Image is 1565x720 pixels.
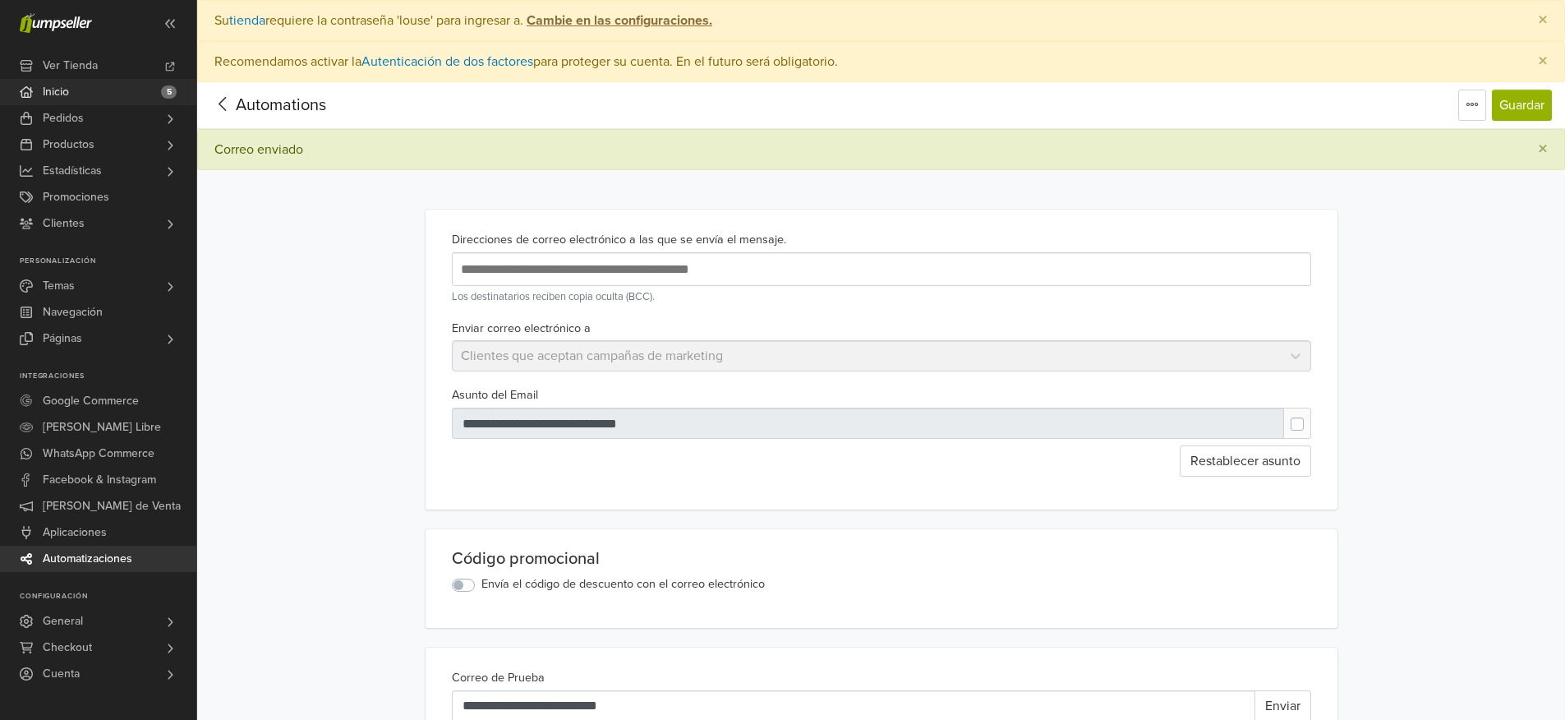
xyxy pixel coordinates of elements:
img: LOGO_AHBGAMES.png [348,49,512,104]
a: Autenticación de dos factores [361,53,533,70]
button: Guardar [1492,90,1552,121]
div: Correo enviado [214,140,1512,159]
span: Navegación [43,299,103,325]
span: [PERSON_NAME] Libre [43,414,161,441]
strong: Creado [616,347,656,360]
h3: Productos Ordenados [208,403,651,419]
span: Estadísticas [43,158,102,184]
span: × [1538,137,1548,161]
h2: ¡Hola [PERSON_NAME]! [183,137,676,168]
span: × [1538,49,1548,73]
span: Google Commerce [43,388,139,414]
p: Integraciones [20,372,196,381]
span: Automatizaciones [43,546,132,572]
label: Direcciones de correo electrónico a las que se envía el mensaje. [452,231,786,249]
span: [PERSON_NAME] de Venta [43,493,181,519]
p: [PERSON_NAME] tienes alguna pregunta sobre tu pedido, por favor [223,473,572,487]
p: Configuración [20,592,196,602]
p: Personalización [20,256,196,266]
a: contáctanos [575,473,638,487]
div: Recomendamos activar la para proteger su cuenta. En el futuro será obligatorio. [197,41,1565,82]
span: Ver Tienda [43,53,98,79]
a: perfil de cliente [343,584,421,597]
p: Si deseas darte de baja de estos correos electrónicos, actualiza tus preferencias en el [210,566,649,579]
span: 5 [161,85,177,99]
span: Clientes [43,210,85,237]
span: Promociones [43,184,109,210]
p: Gracias nuevamente, [200,505,660,540]
p: Realizado en: [DATE] 12:09 [200,353,421,370]
span: Cuenta [43,661,80,687]
small: Los destinatarios reciben copia oculta (BCC). [452,289,1311,305]
p: Sin embargo, también nos gustaría que sepas que hay una posibilidad de recuperar tu pedido tal co... [200,227,660,261]
span: Automations [236,95,326,115]
span: WhatsApp Commerce [43,441,154,467]
p: Pedido: # [200,337,421,353]
span: Checkout [43,635,92,661]
a: tienda [229,12,265,29]
span: Páginas [43,325,82,352]
re-text: The products in this order are no longer available in the store. [208,440,546,453]
a: Finalizar Pedido [343,278,516,312]
strong: AHB Games [397,524,463,538]
span: Pedidos [43,105,84,132]
label: Enviar correo electrónico a [452,320,591,338]
label: Envía el código de descuento con el correo electrónico [481,575,765,593]
button: Close [1521,130,1564,169]
button: Close [1521,1,1564,40]
span: General [43,608,83,635]
span: Temas [43,273,75,299]
button: Close [1521,42,1564,81]
p: en nuestra tienda. [424,584,516,597]
span: Facebook & Instagram [43,467,156,493]
label: Correo de Prueba [452,669,545,687]
label: Asunto del Email [452,386,538,404]
div: Código promocional [452,549,1311,569]
span: Aplicaciones [43,519,107,546]
span: Inicio [43,79,69,105]
span: × [1538,8,1548,32]
strong: Cambie en las configuraciones. [527,12,712,29]
button: Restablecer asunto [1180,445,1311,477]
p: Dejaste un pedido sin terminar en nuestra tienda. Nos gustaría saber si tuviste alguna dificultad... [200,184,660,219]
a: Cambie en las configuraciones. [523,12,712,29]
span: Productos [43,132,94,158]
